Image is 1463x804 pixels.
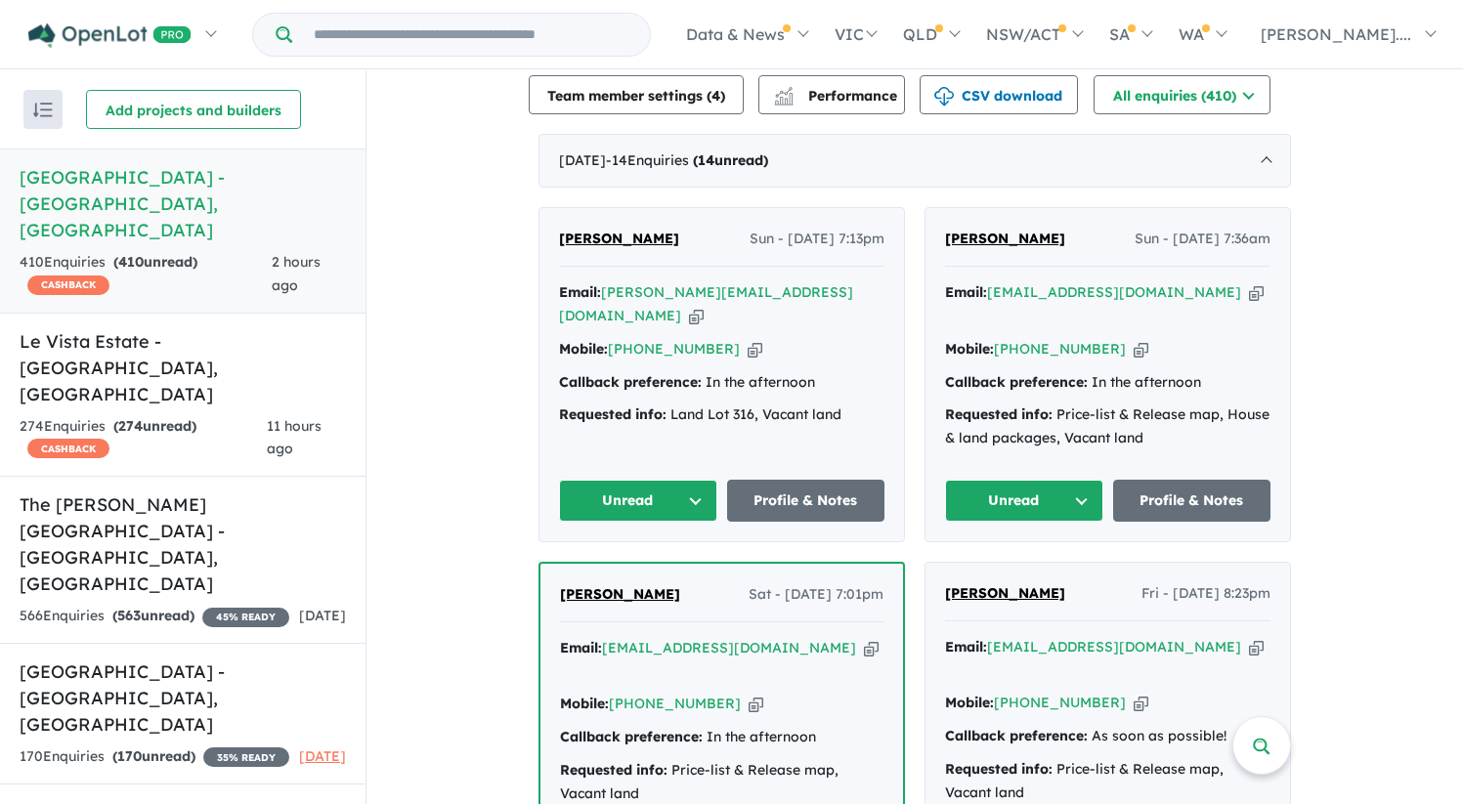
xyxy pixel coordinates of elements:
[945,480,1103,522] button: Unread
[560,695,609,712] strong: Mobile:
[1249,282,1264,303] button: Copy
[945,727,1088,744] strong: Callback preference:
[560,726,883,749] div: In the afternoon
[749,583,883,607] span: Sat - [DATE] 7:01pm
[538,134,1291,189] div: [DATE]
[608,340,740,358] a: [PHONE_NUMBER]
[272,253,321,294] span: 2 hours ago
[559,403,884,427] div: Land Lot 316, Vacant land
[559,405,667,423] strong: Requested info:
[20,164,346,243] h5: [GEOGRAPHIC_DATA] - [GEOGRAPHIC_DATA] , [GEOGRAPHIC_DATA]
[945,230,1065,247] span: [PERSON_NAME]
[559,283,853,324] a: [PERSON_NAME][EMAIL_ADDRESS][DOMAIN_NAME]
[202,608,289,627] span: 45 % READY
[529,75,744,114] button: Team member settings (4)
[1249,637,1264,657] button: Copy
[20,251,272,298] div: 410 Enquir ies
[33,103,53,117] img: sort.svg
[559,340,608,358] strong: Mobile:
[86,90,301,129] button: Add projects and builders
[758,75,905,114] button: Performance
[774,93,794,106] img: bar-chart.svg
[945,584,1065,602] span: [PERSON_NAME]
[698,151,714,169] span: 14
[560,728,703,745] strong: Callback preference:
[1261,24,1411,44] span: [PERSON_NAME]....
[934,87,954,106] img: download icon
[945,638,987,656] strong: Email:
[945,694,994,711] strong: Mobile:
[20,745,289,769] div: 170 Enquir ies
[560,585,680,603] span: [PERSON_NAME]
[113,253,197,271] strong: ( unread)
[775,87,793,98] img: line-chart.svg
[748,339,762,360] button: Copy
[203,747,289,767] span: 35 % READY
[945,760,1053,778] strong: Requested info:
[777,87,897,105] span: Performance
[118,253,144,271] span: 410
[559,480,717,522] button: Unread
[945,403,1270,450] div: Price-list & Release map, House & land packages, Vacant land
[559,228,679,251] a: [PERSON_NAME]
[945,228,1065,251] a: [PERSON_NAME]
[749,694,763,714] button: Copy
[693,151,768,169] strong: ( unread)
[27,439,109,458] span: CASHBACK
[1141,582,1270,606] span: Fri - [DATE] 8:23pm
[267,417,322,458] span: 11 hours ago
[559,283,601,301] strong: Email:
[945,373,1088,391] strong: Callback preference:
[994,340,1126,358] a: [PHONE_NUMBER]
[1135,228,1270,251] span: Sun - [DATE] 7:36am
[945,283,987,301] strong: Email:
[559,373,702,391] strong: Callback preference:
[559,230,679,247] span: [PERSON_NAME]
[20,658,346,738] h5: [GEOGRAPHIC_DATA] - [GEOGRAPHIC_DATA] , [GEOGRAPHIC_DATA]
[606,151,768,169] span: - 14 Enquir ies
[864,638,879,658] button: Copy
[920,75,1078,114] button: CSV download
[560,583,680,607] a: [PERSON_NAME]
[945,725,1270,748] div: As soon as possible!
[299,747,346,765] span: [DATE]
[117,607,141,624] span: 563
[117,747,142,765] span: 170
[20,605,289,628] div: 566 Enquir ies
[118,417,143,435] span: 274
[1113,480,1271,522] a: Profile & Notes
[689,306,704,326] button: Copy
[560,761,667,779] strong: Requested info:
[945,582,1065,606] a: [PERSON_NAME]
[28,23,192,48] img: Openlot PRO Logo White
[112,607,194,624] strong: ( unread)
[1134,339,1148,360] button: Copy
[711,87,720,105] span: 4
[987,638,1241,656] a: [EMAIL_ADDRESS][DOMAIN_NAME]
[750,228,884,251] span: Sun - [DATE] 7:13pm
[727,480,885,522] a: Profile & Notes
[945,405,1053,423] strong: Requested info:
[1094,75,1270,114] button: All enquiries (410)
[994,694,1126,711] a: [PHONE_NUMBER]
[1134,693,1148,713] button: Copy
[296,14,646,56] input: Try estate name, suburb, builder or developer
[27,275,109,295] span: CASHBACK
[20,415,267,462] div: 274 Enquir ies
[602,639,856,656] a: [EMAIL_ADDRESS][DOMAIN_NAME]
[20,491,346,597] h5: The [PERSON_NAME][GEOGRAPHIC_DATA] - [GEOGRAPHIC_DATA] , [GEOGRAPHIC_DATA]
[113,417,196,435] strong: ( unread)
[20,328,346,407] h5: Le Vista Estate - [GEOGRAPHIC_DATA] , [GEOGRAPHIC_DATA]
[560,639,602,656] strong: Email:
[945,340,994,358] strong: Mobile:
[559,371,884,395] div: In the afternoon
[112,747,195,765] strong: ( unread)
[299,607,346,624] span: [DATE]
[945,371,1270,395] div: In the afternoon
[987,283,1241,301] a: [EMAIL_ADDRESS][DOMAIN_NAME]
[609,695,741,712] a: [PHONE_NUMBER]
